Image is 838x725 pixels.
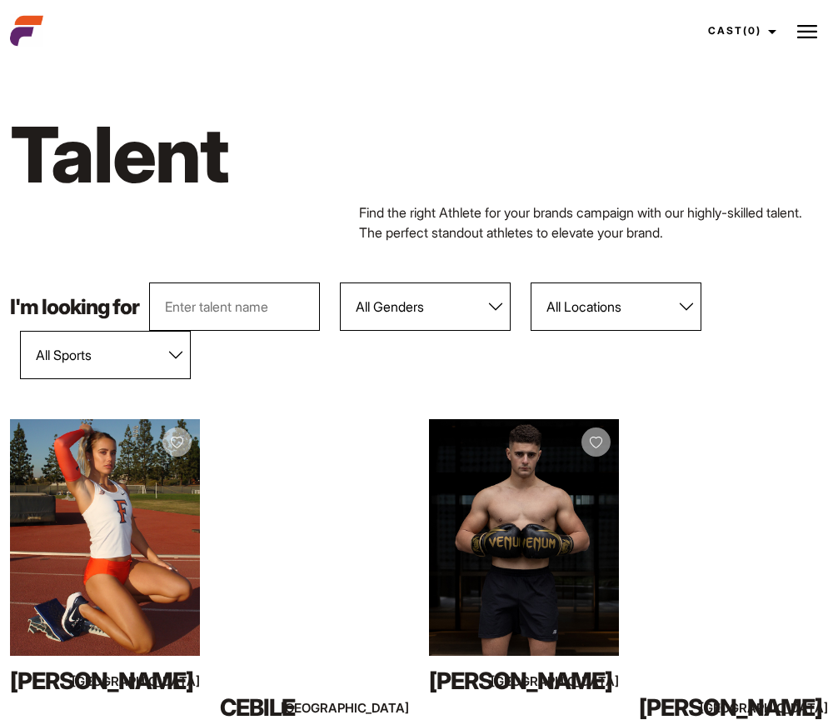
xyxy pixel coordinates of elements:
p: I'm looking for [10,297,139,317]
img: cropped-aefm-brand-fav-22-square.png [10,14,43,47]
div: [PERSON_NAME] [639,691,753,724]
div: [GEOGRAPHIC_DATA] [352,697,409,718]
a: Cast(0) [693,8,786,53]
input: Enter talent name [149,282,320,331]
p: Find the right Athlete for your brands campaign with our highly-skilled talent. The perfect stand... [359,202,828,242]
h1: Talent [10,107,479,202]
div: [PERSON_NAME] [10,664,124,697]
span: (0) [743,24,761,37]
div: [GEOGRAPHIC_DATA] [561,671,618,692]
div: [GEOGRAPHIC_DATA] [771,697,828,718]
div: [GEOGRAPHIC_DATA] [142,671,199,692]
img: Burger icon [797,22,817,42]
div: Cebile [220,691,334,724]
div: [PERSON_NAME] [429,664,543,697]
